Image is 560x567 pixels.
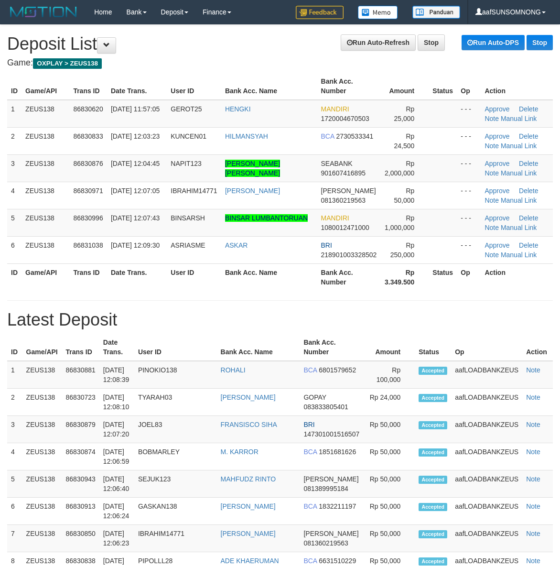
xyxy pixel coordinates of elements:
td: 5 [7,470,22,498]
th: ID [7,334,22,361]
span: [DATE] 11:57:05 [111,105,160,113]
td: 3 [7,416,22,443]
td: Rp 50,000 [363,470,415,498]
th: Action [522,334,553,361]
th: Bank Acc. Name [217,334,300,361]
span: KUNCEN01 [171,132,206,140]
span: [DATE] 12:07:43 [111,214,160,222]
span: 6631510229 [319,557,356,565]
th: Bank Acc. Number [300,334,363,361]
td: aafLOADBANKZEUS [451,525,522,552]
a: [PERSON_NAME] [221,393,276,401]
td: - - - [457,127,481,154]
td: SEJUK123 [134,470,217,498]
th: Bank Acc. Name [221,73,317,100]
span: 86830876 [73,160,103,167]
th: Game/API [22,334,62,361]
a: ROHALI [221,366,246,374]
span: GOPAY [303,393,326,401]
span: Accepted [419,421,447,429]
a: Delete [519,160,538,167]
a: Manual Link [501,115,537,122]
th: Action [481,263,553,291]
th: Status [429,263,457,291]
td: 86830943 [62,470,99,498]
a: [PERSON_NAME] [225,187,280,195]
td: 86830874 [62,443,99,470]
span: MANDIRI [321,214,349,222]
a: Delete [519,241,538,249]
td: Rp 50,000 [363,498,415,525]
td: 2 [7,127,22,154]
th: User ID [167,263,221,291]
td: PINOKIO138 [134,361,217,389]
a: Note [526,421,540,428]
a: Note [485,196,499,204]
td: ZEUS138 [22,127,69,154]
span: [DATE] 12:07:05 [111,187,160,195]
a: Note [485,142,499,150]
a: [PERSON_NAME] [221,502,276,510]
span: Rp 24,500 [394,132,414,150]
td: 86830879 [62,416,99,443]
td: IBRAHIM14771 [134,525,217,552]
td: Rp 50,000 [363,443,415,470]
td: [DATE] 12:08:10 [99,389,134,416]
td: 86830723 [62,389,99,416]
span: NAPIT123 [171,160,202,167]
td: aafLOADBANKZEUS [451,443,522,470]
th: Bank Acc. Number [317,73,381,100]
span: 86830833 [73,132,103,140]
span: Rp 25,000 [394,105,414,122]
span: 86831038 [73,241,103,249]
span: BCA [321,132,334,140]
th: Trans ID [62,334,99,361]
td: ZEUS138 [22,236,69,263]
img: Feedback.jpg [296,6,344,19]
span: 86830996 [73,214,103,222]
span: BCA [303,557,317,565]
td: [DATE] 12:06:24 [99,498,134,525]
a: Note [526,475,540,483]
span: 081360219563 [321,196,366,204]
th: Rp 3.349.500 [381,263,429,291]
th: Bank Acc. Number [317,263,381,291]
th: Amount [381,73,429,100]
a: Note [526,393,540,401]
td: Rp 24,000 [363,389,415,416]
td: [DATE] 12:08:39 [99,361,134,389]
td: GASKAN138 [134,498,217,525]
td: Rp 50,000 [363,525,415,552]
th: Date Trans. [99,334,134,361]
td: aafLOADBANKZEUS [451,389,522,416]
a: ADE KHAERUMAN [221,557,279,565]
td: ZEUS138 [22,209,69,236]
span: BRI [321,241,332,249]
td: 86830913 [62,498,99,525]
span: Accepted [419,394,447,402]
span: Rp 1,000,000 [385,214,414,231]
a: Approve [485,241,509,249]
span: [DATE] 12:03:23 [111,132,160,140]
span: SEABANK [321,160,353,167]
td: - - - [457,236,481,263]
th: Amount [363,334,415,361]
th: Op [457,73,481,100]
span: Rp 50,000 [394,187,414,204]
a: Note [485,251,499,259]
td: ZEUS138 [22,361,62,389]
span: Accepted [419,367,447,375]
a: Note [526,366,540,374]
a: Note [526,557,540,565]
a: FRANSISCO SIHA [221,421,277,428]
span: ASRIASME [171,241,205,249]
a: Delete [519,105,538,113]
td: ZEUS138 [22,182,69,209]
a: Stop [418,34,445,51]
span: [PERSON_NAME] [321,187,376,195]
a: Delete [519,187,538,195]
td: Rp 100,000 [363,361,415,389]
span: BINSARSH [171,214,205,222]
span: Accepted [419,448,447,457]
span: BRI [303,421,314,428]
